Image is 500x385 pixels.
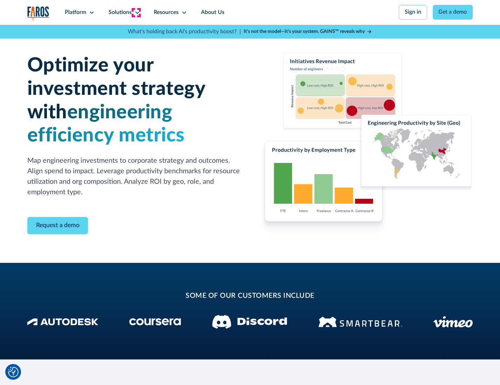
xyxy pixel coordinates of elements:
a: Get a demo [433,5,473,20]
span: engineering efficiency metrics [27,103,185,146]
a: It’s not the model—it’s your system. GAINS™ reveals why [244,28,373,35]
img: Coursera Logo [129,318,181,325]
p: What's holding back AI's productivity boost? | [128,28,241,36]
img: Logo of the analytics and reporting company Faros. [27,6,50,21]
button: Cookie Settings [8,367,19,377]
img: Discord logo [212,315,287,329]
a: home [27,6,50,21]
div: Solutions [109,8,132,17]
a: Sign in [399,5,427,20]
img: Revisit consent button [8,367,19,377]
img: Smartbear Logo [318,315,402,328]
div: Platform [65,8,86,17]
div: Resources [154,8,179,17]
img: Charts displaying initiatives revenue impact, productivity by employment type and engineering pro... [258,53,473,235]
img: Vimeo logo [433,316,473,328]
img: Autodesk Logo [27,318,98,325]
h2: some of our customers include [83,291,417,301]
a: Contact Modal [27,217,88,234]
p: Map engineering investments to corporate strategy and outcomes. Align spend to impact. Leverage p... [27,156,242,197]
h1: Optimize your investment strategy with [27,54,242,147]
strong: It’s not the model—it’s your system. GAINS™ reveals why [244,29,365,34]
